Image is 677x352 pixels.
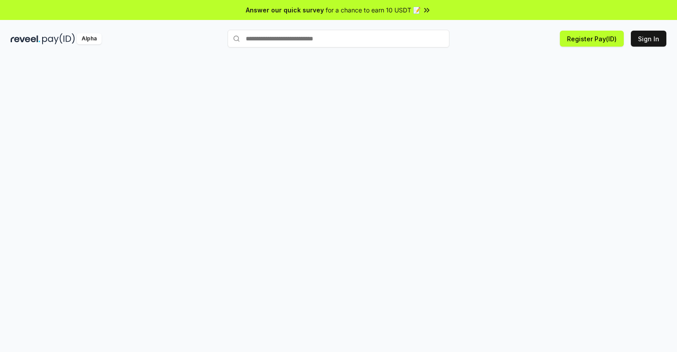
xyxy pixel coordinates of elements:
[11,33,40,44] img: reveel_dark
[631,31,666,47] button: Sign In
[77,33,102,44] div: Alpha
[246,5,324,15] span: Answer our quick survey
[326,5,421,15] span: for a chance to earn 10 USDT 📝
[560,31,624,47] button: Register Pay(ID)
[42,33,75,44] img: pay_id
